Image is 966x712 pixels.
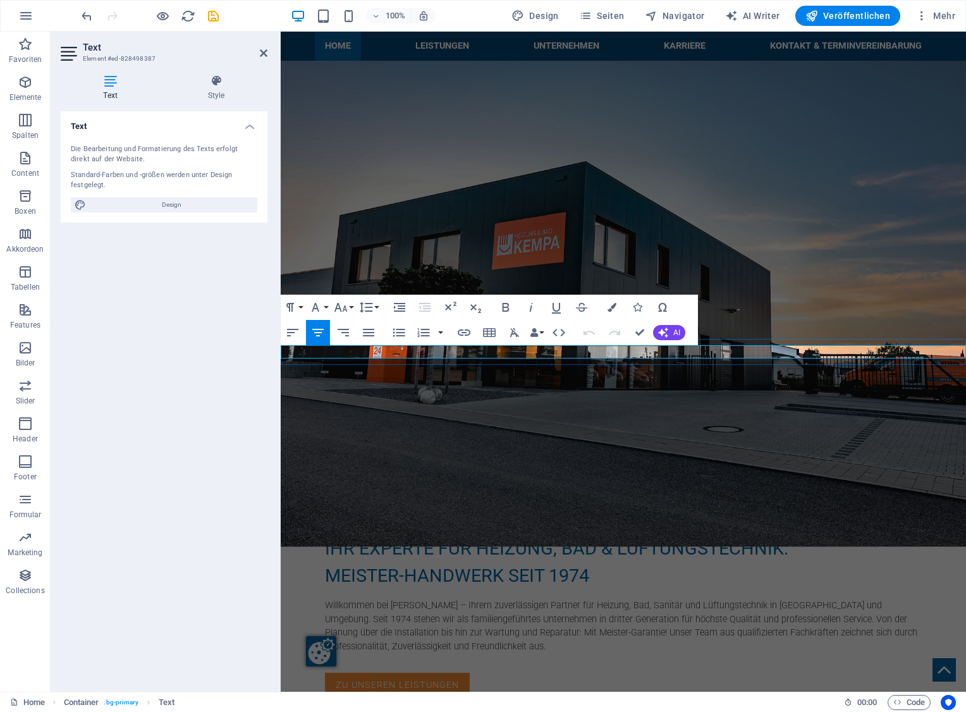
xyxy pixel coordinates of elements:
p: Slider [16,396,35,406]
span: Veröffentlichen [805,9,890,22]
nav: breadcrumb [64,695,174,710]
span: Navigator [645,9,705,22]
button: Klicke hier, um den Vorschau-Modus zu verlassen [155,8,170,23]
h4: Text [61,75,165,101]
button: 100% [366,8,411,23]
i: Seite neu laden [181,9,195,23]
button: reload [180,8,195,23]
button: Icons [625,295,649,320]
button: Navigator [640,6,710,26]
button: Align Left [281,320,305,345]
p: Formular [9,510,42,520]
button: Redo (⌘⇧Z) [602,320,627,345]
h2: Text [83,42,267,53]
button: HTML [547,320,571,345]
button: Align Right [331,320,355,345]
p: Content [11,168,39,178]
button: Strikethrough [570,295,594,320]
img: Zustimmung ändern [25,605,56,635]
button: Align Center [306,320,330,345]
i: Bei Größenänderung Zoomstufe automatisch an das gewählte Gerät anpassen. [418,10,429,21]
p: Bilder [16,358,35,368]
a: Klick, um Auswahl aufzuheben. Doppelklick öffnet Seitenverwaltung [10,695,45,710]
span: Mehr [915,9,955,22]
span: AI [673,329,680,336]
span: . bg-primary [104,695,138,710]
span: Code [893,695,925,710]
button: Font Family [306,295,330,320]
button: Data Bindings [528,320,546,345]
button: Clear Formatting [503,320,527,345]
h6: Session-Zeit [844,695,877,710]
button: Special Characters [651,295,675,320]
button: Veröffentlichen [795,6,900,26]
h4: Style [165,75,267,101]
p: Spalten [12,130,39,140]
button: Colors [600,295,624,320]
button: Paragraph Format [281,295,305,320]
div: Standard-Farben und -größen werden unter Design festgelegt. [71,170,257,191]
button: Insert Link [452,320,476,345]
button: AI [653,325,685,340]
span: 00 00 [857,695,877,710]
button: Align Justify [357,320,381,345]
span: Seiten [579,9,625,22]
span: Design [511,9,559,22]
span: : [866,697,868,707]
h4: Text [61,111,267,134]
button: AI Writer [720,6,785,26]
span: AI Writer [725,9,780,22]
h6: 100% [385,8,405,23]
i: Save (Ctrl+S) [206,9,221,23]
p: Header [13,434,38,444]
button: save [205,8,221,23]
span: Klick zum Auswählen. Doppelklick zum Bearbeiten [159,695,174,710]
div: Design (Strg+Alt+Y) [506,6,564,26]
button: Decrease Indent [413,295,437,320]
button: Ordered List [436,320,446,345]
i: Rückgängig: Elemente löschen (Strg+Z) [80,9,94,23]
span: Design [90,197,254,212]
button: Design [506,6,564,26]
button: Subscript [463,295,487,320]
button: Code [888,695,931,710]
button: undo [79,8,94,23]
button: Usercentrics [941,695,956,710]
p: Elemente [9,92,42,102]
p: Footer [14,472,37,482]
p: Favoriten [9,54,42,64]
p: Collections [6,586,44,596]
p: Features [10,320,40,330]
button: Superscript [438,295,462,320]
button: Mehr [910,6,960,26]
p: Boxen [15,206,36,216]
button: Undo (⌘Z) [577,320,601,345]
button: Design [71,197,257,212]
button: Confirm (⌘+⏎) [628,320,652,345]
button: Unordered List [387,320,411,345]
p: Akkordeon [6,244,44,254]
button: Bold (⌘B) [494,295,518,320]
button: Insert Table [477,320,501,345]
div: Die Bearbeitung und Formatierung des Texts erfolgt direkt auf der Website. [71,144,257,165]
button: Italic (⌘I) [519,295,543,320]
button: Increase Indent [388,295,412,320]
button: Seiten [574,6,630,26]
button: Ordered List [412,320,436,345]
button: Line Height [357,295,381,320]
button: Font Size [331,295,355,320]
p: Tabellen [11,282,40,292]
span: Klick zum Auswählen. Doppelklick zum Bearbeiten [64,695,99,710]
h3: Element #ed-828498387 [83,53,242,64]
button: Underline (⌘U) [544,295,568,320]
p: Marketing [8,548,42,558]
